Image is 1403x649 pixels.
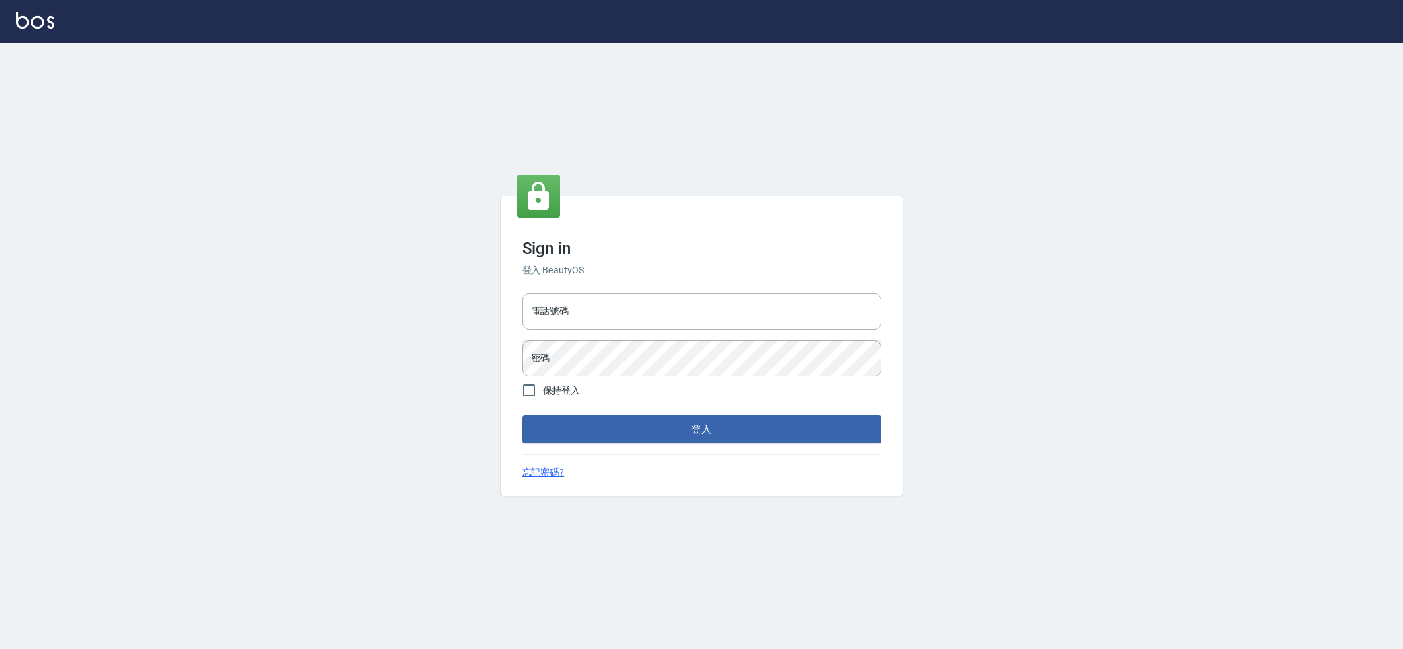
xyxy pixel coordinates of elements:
[16,12,54,29] img: Logo
[522,415,881,443] button: 登入
[522,465,565,480] a: 忘記密碼?
[522,263,881,277] h6: 登入 BeautyOS
[543,384,581,398] span: 保持登入
[522,239,881,258] h3: Sign in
